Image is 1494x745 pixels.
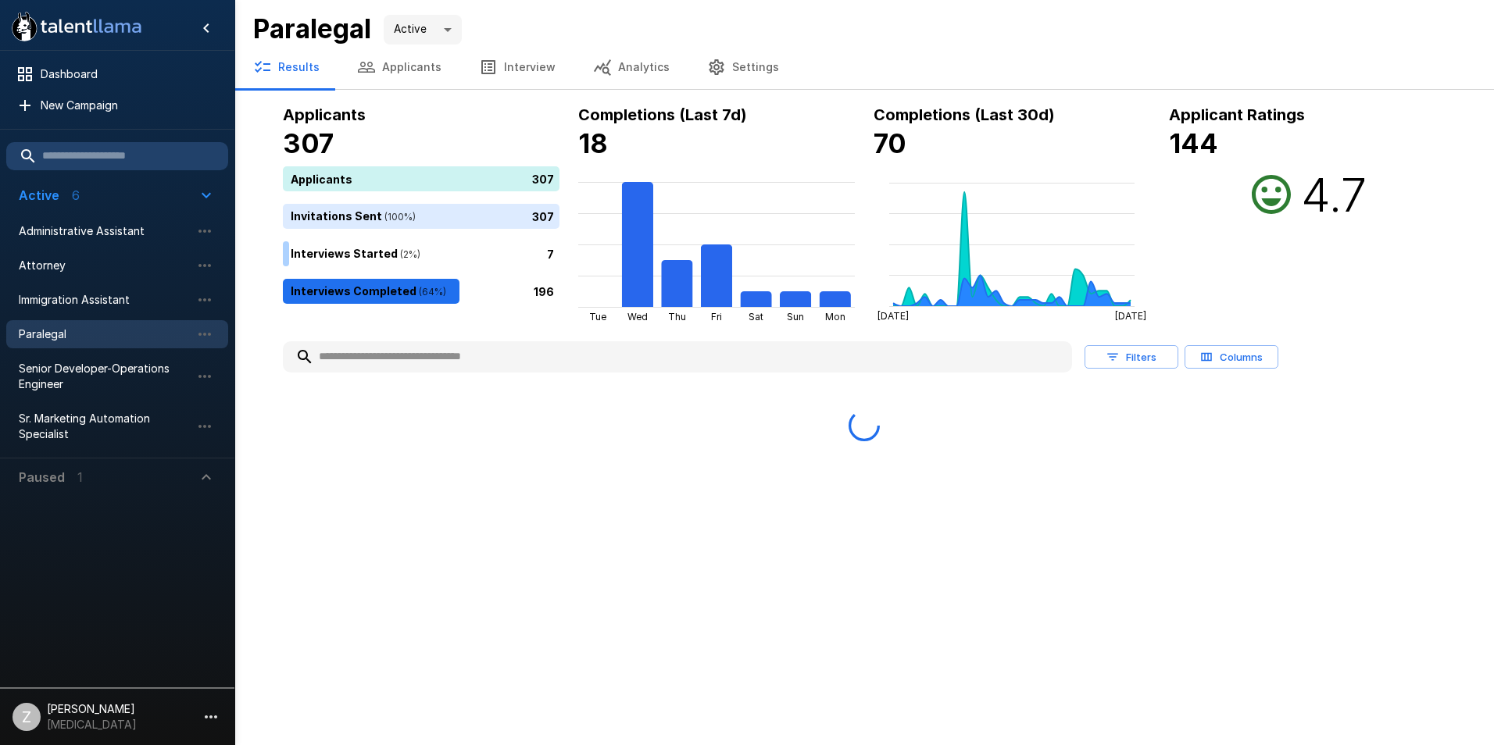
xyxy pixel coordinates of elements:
[711,311,722,323] tspan: Fri
[1169,127,1218,159] b: 144
[627,311,648,323] tspan: Wed
[384,15,462,45] div: Active
[874,105,1055,124] b: Completions (Last 30d)
[532,170,554,187] p: 307
[825,311,845,323] tspan: Mon
[749,311,763,323] tspan: Sat
[547,245,554,262] p: 7
[589,311,606,323] tspan: Tue
[532,208,554,224] p: 307
[283,105,366,124] b: Applicants
[234,45,338,89] button: Results
[874,127,906,159] b: 70
[283,127,334,159] b: 307
[578,127,608,159] b: 18
[460,45,574,89] button: Interview
[578,105,747,124] b: Completions (Last 7d)
[1169,105,1305,124] b: Applicant Ratings
[534,283,554,299] p: 196
[668,311,686,323] tspan: Thu
[338,45,460,89] button: Applicants
[253,12,371,45] b: Paralegal
[688,45,798,89] button: Settings
[787,311,804,323] tspan: Sun
[1185,345,1278,369] button: Columns
[877,310,909,322] tspan: [DATE]
[1115,310,1146,322] tspan: [DATE]
[1301,166,1367,223] h2: 4.7
[1085,345,1178,369] button: Filters
[574,45,688,89] button: Analytics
